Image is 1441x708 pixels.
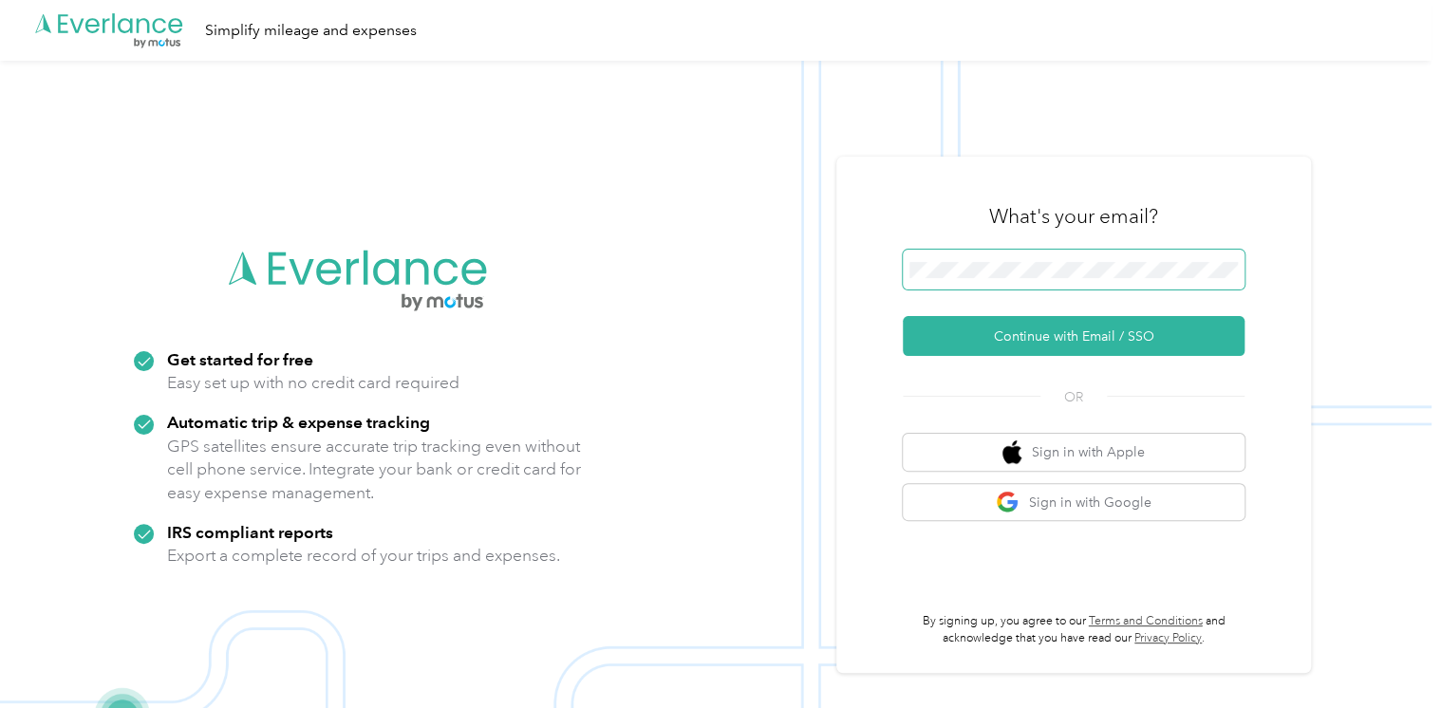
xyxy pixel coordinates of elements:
strong: IRS compliant reports [167,522,333,542]
img: apple logo [1002,440,1021,464]
a: Privacy Policy [1134,631,1202,645]
div: Simplify mileage and expenses [205,19,417,43]
a: Terms and Conditions [1089,614,1203,628]
button: apple logoSign in with Apple [903,434,1244,471]
strong: Automatic trip & expense tracking [167,412,430,432]
p: Easy set up with no credit card required [167,371,459,395]
img: google logo [996,491,1020,514]
p: GPS satellites ensure accurate trip tracking even without cell phone service. Integrate your bank... [167,435,582,505]
button: Continue with Email / SSO [903,316,1244,356]
span: OR [1040,387,1107,407]
p: Export a complete record of your trips and expenses. [167,544,560,568]
strong: Get started for free [167,349,313,369]
p: By signing up, you agree to our and acknowledge that you have read our . [903,613,1244,646]
h3: What's your email? [989,203,1158,230]
button: google logoSign in with Google [903,484,1244,521]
